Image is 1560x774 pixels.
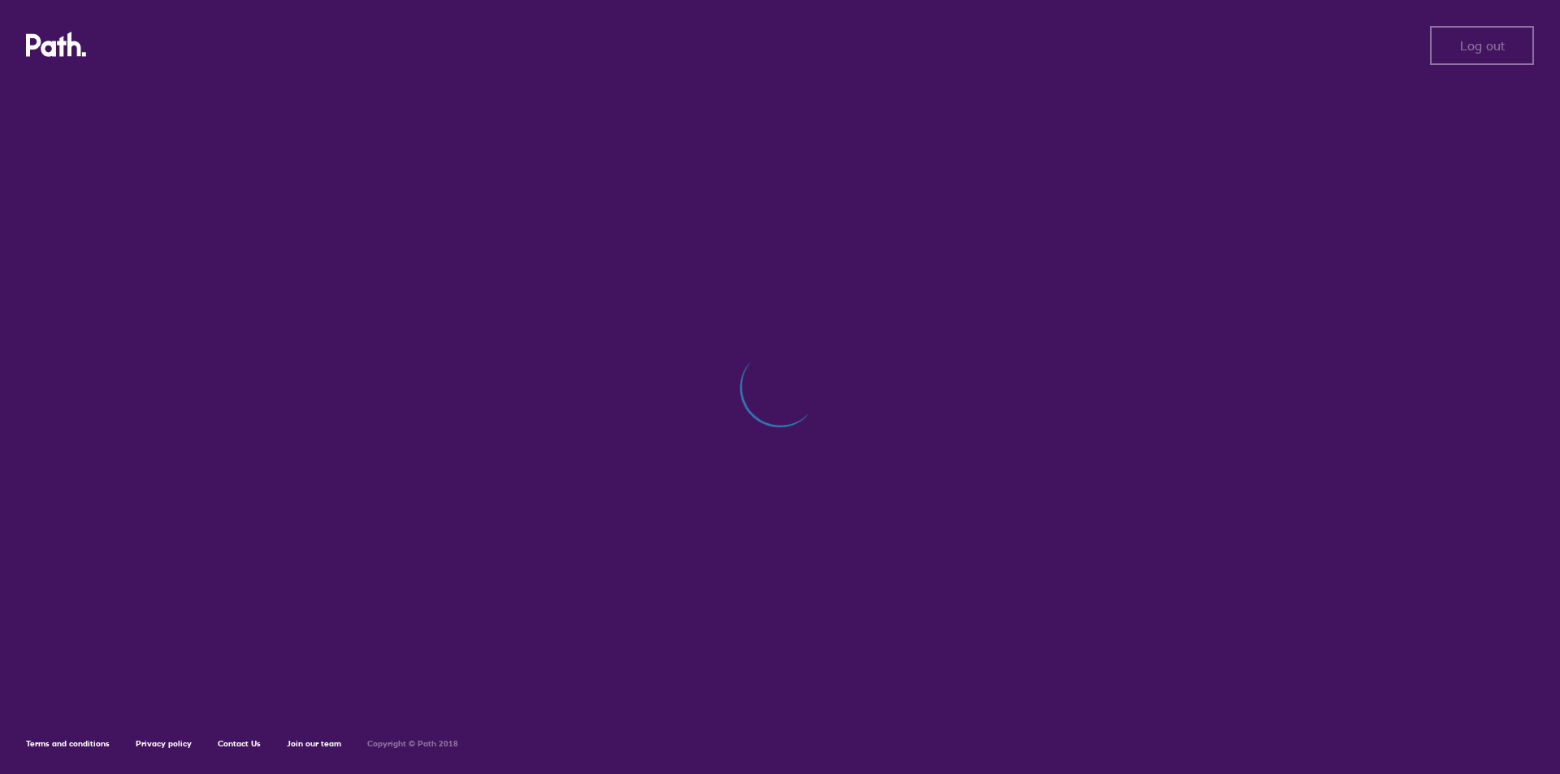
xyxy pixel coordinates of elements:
a: Join our team [287,738,341,749]
h6: Copyright © Path 2018 [367,739,458,749]
span: Log out [1460,38,1505,53]
a: Privacy policy [136,738,192,749]
a: Terms and conditions [26,738,110,749]
button: Log out [1430,26,1534,65]
a: Contact Us [218,738,261,749]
